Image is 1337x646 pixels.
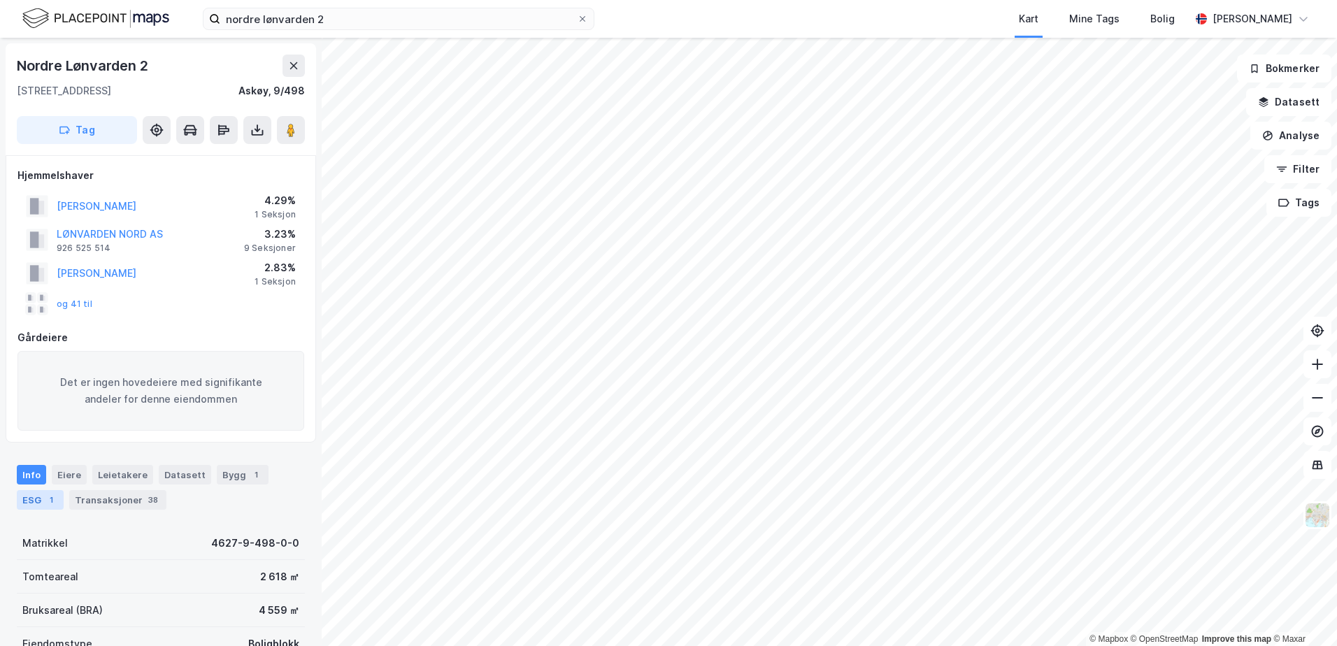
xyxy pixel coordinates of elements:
[92,465,153,484] div: Leietakere
[52,465,87,484] div: Eiere
[1267,579,1337,646] iframe: Chat Widget
[1246,88,1331,116] button: Datasett
[17,351,304,431] div: Det er ingen hovedeiere med signifikante andeler for denne eiendommen
[22,535,68,552] div: Matrikkel
[17,82,111,99] div: [STREET_ADDRESS]
[17,490,64,510] div: ESG
[260,568,299,585] div: 2 618 ㎡
[244,226,296,243] div: 3.23%
[57,243,110,254] div: 926 525 514
[1019,10,1038,27] div: Kart
[1213,10,1292,27] div: [PERSON_NAME]
[1131,634,1199,644] a: OpenStreetMap
[1202,634,1271,644] a: Improve this map
[159,465,211,484] div: Datasett
[1304,502,1331,529] img: Z
[255,259,296,276] div: 2.83%
[1089,634,1128,644] a: Mapbox
[145,493,161,507] div: 38
[238,82,305,99] div: Askøy, 9/498
[17,116,137,144] button: Tag
[255,276,296,287] div: 1 Seksjon
[17,55,150,77] div: Nordre Lønvarden 2
[1250,122,1331,150] button: Analyse
[249,468,263,482] div: 1
[211,535,299,552] div: 4627-9-498-0-0
[220,8,577,29] input: Søk på adresse, matrikkel, gårdeiere, leietakere eller personer
[1264,155,1331,183] button: Filter
[217,465,269,484] div: Bygg
[244,243,296,254] div: 9 Seksjoner
[22,568,78,585] div: Tomteareal
[22,602,103,619] div: Bruksareal (BRA)
[44,493,58,507] div: 1
[17,465,46,484] div: Info
[22,6,169,31] img: logo.f888ab2527a4732fd821a326f86c7f29.svg
[1266,189,1331,217] button: Tags
[1237,55,1331,82] button: Bokmerker
[255,209,296,220] div: 1 Seksjon
[255,192,296,209] div: 4.29%
[1267,579,1337,646] div: Kontrollprogram for chat
[1150,10,1175,27] div: Bolig
[1069,10,1120,27] div: Mine Tags
[69,490,166,510] div: Transaksjoner
[259,602,299,619] div: 4 559 ㎡
[17,329,304,346] div: Gårdeiere
[17,167,304,184] div: Hjemmelshaver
